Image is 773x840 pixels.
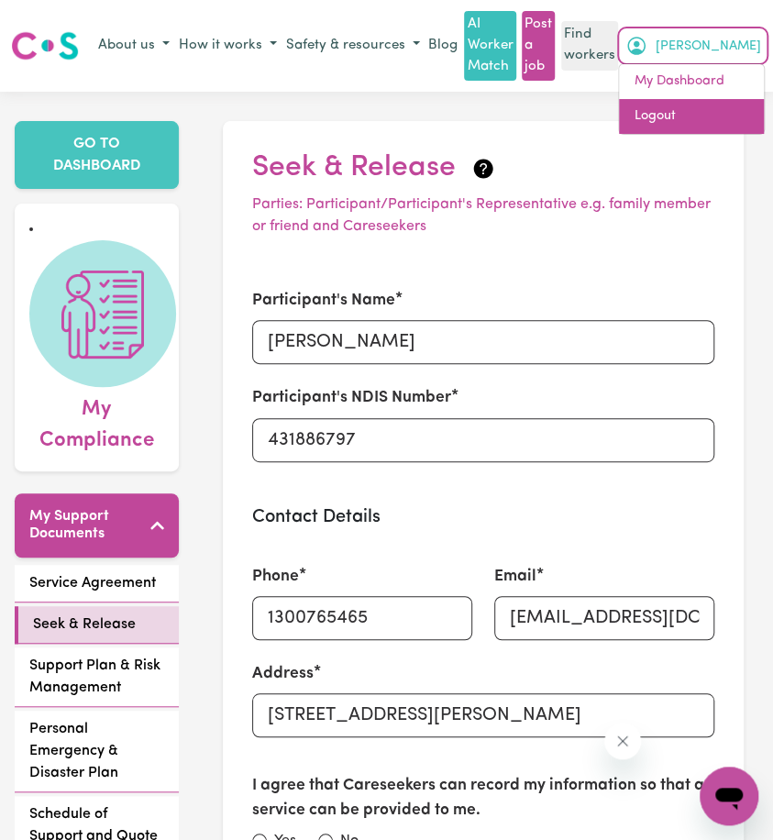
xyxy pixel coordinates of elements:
[252,193,714,238] p: Parties: Participant/Participant's Representative e.g. family member or friend and Careseekers
[604,723,641,759] iframe: Close message
[252,565,299,589] label: Phone
[11,25,79,67] a: Careseekers logo
[619,99,764,134] a: Logout
[522,11,555,81] a: Post a job
[29,387,164,456] span: My Compliance
[15,606,179,644] a: Seek & Release
[425,32,461,61] a: Blog
[252,386,451,410] label: Participant's NDIS Number
[282,31,425,61] button: Safety & resources
[252,506,714,528] h3: Contact Details
[252,150,714,185] h2: Seek & Release
[29,655,164,699] span: Support Plan & Risk Management
[15,711,179,792] a: Personal Emergency & Disaster Plan
[252,662,314,686] label: Address
[15,647,179,707] a: Support Plan & Risk Management
[252,774,714,823] label: I agree that Careseekers can record my information so that a service can be provided to me.
[11,29,79,62] img: Careseekers logo
[29,240,164,456] a: My Compliance
[11,13,111,28] span: Need any help?
[618,63,765,134] div: My Account
[621,30,765,61] button: My Account
[29,572,156,594] span: Service Agreement
[252,289,395,313] label: Participant's Name
[94,31,174,61] button: About us
[561,21,618,71] a: Find workers
[15,121,179,189] a: GO TO DASHBOARD
[700,767,758,825] iframe: Button to launch messaging window
[15,493,179,558] button: My Support Documents
[33,613,136,636] span: Seek & Release
[655,37,760,57] span: [PERSON_NAME]
[29,508,150,543] h5: My Support Documents
[464,11,515,81] a: AI Worker Match
[619,64,764,99] a: My Dashboard
[174,31,282,61] button: How it works
[29,718,164,784] span: Personal Emergency & Disaster Plan
[15,565,179,602] a: Service Agreement
[494,565,536,589] label: Email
